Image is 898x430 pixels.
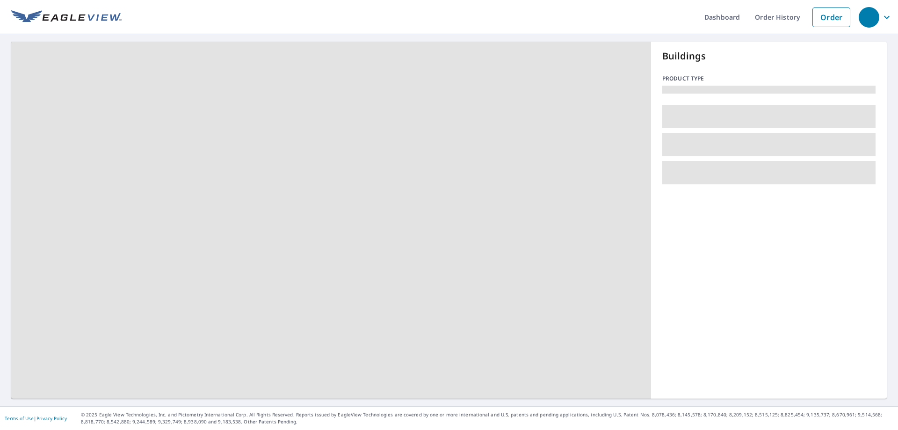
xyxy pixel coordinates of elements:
a: Privacy Policy [36,415,67,422]
p: © 2025 Eagle View Technologies, Inc. and Pictometry International Corp. All Rights Reserved. Repo... [81,411,893,425]
img: EV Logo [11,10,122,24]
a: Order [812,7,850,27]
p: Product type [662,74,876,83]
p: Buildings [662,49,876,63]
p: | [5,415,67,421]
a: Terms of Use [5,415,34,422]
